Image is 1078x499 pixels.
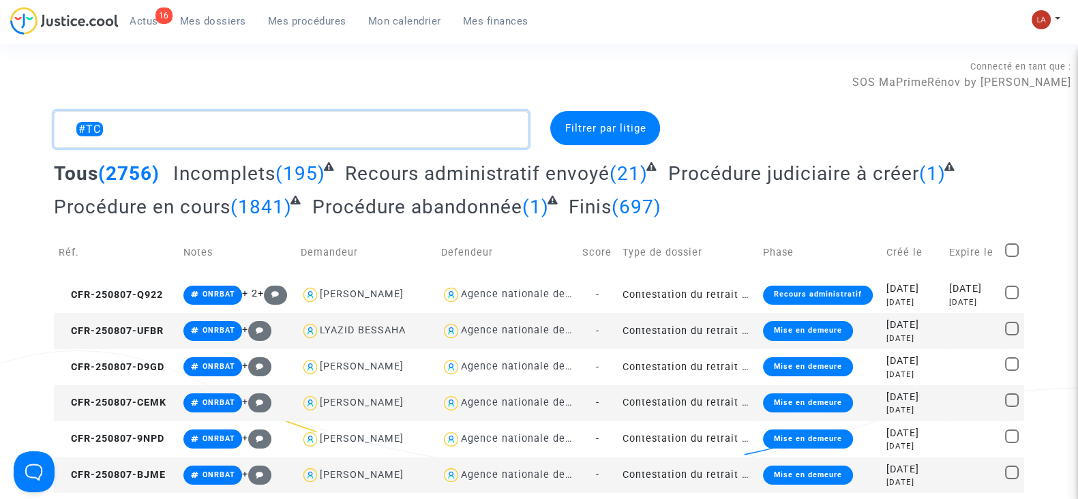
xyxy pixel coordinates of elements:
[618,277,759,313] td: Contestation du retrait de [PERSON_NAME] par l'ANAH (mandataire)
[10,7,119,35] img: jc-logo.svg
[565,122,646,134] span: Filtrer par litige
[59,469,166,481] span: CFR-250807-BJME
[758,228,882,277] td: Phase
[59,433,164,444] span: CFR-250807-9NPD
[886,318,940,333] div: [DATE]
[59,361,164,373] span: CFR-250807-D9GD
[441,321,461,341] img: icon-user.svg
[320,288,404,300] div: [PERSON_NAME]
[578,228,618,277] td: Score
[242,396,271,408] span: +
[203,362,235,371] span: ONRBAT
[949,297,995,308] div: [DATE]
[886,369,940,380] div: [DATE]
[970,61,1071,72] span: Connecté en tant que :
[949,282,995,297] div: [DATE]
[357,11,452,31] a: Mon calendrier
[886,404,940,416] div: [DATE]
[320,397,404,408] div: [PERSON_NAME]
[345,162,610,185] span: Recours administratif envoyé
[763,429,853,449] div: Mise en demeure
[596,469,599,481] span: -
[763,466,853,485] div: Mise en demeure
[522,196,549,218] span: (1)
[596,433,599,444] span: -
[257,11,357,31] a: Mes procédures
[596,361,599,373] span: -
[242,432,271,444] span: +
[59,289,163,301] span: CFR-250807-Q922
[618,313,759,349] td: Contestation du retrait de [PERSON_NAME] par l'ANAH (mandataire)
[461,361,611,372] div: Agence nationale de l'habitat
[461,433,611,444] div: Agence nationale de l'habitat
[441,429,461,449] img: icon-user.svg
[461,324,611,336] div: Agence nationale de l'habitat
[368,15,441,27] span: Mon calendrier
[301,285,320,305] img: icon-user.svg
[203,470,235,479] span: ONRBAT
[886,333,940,344] div: [DATE]
[179,228,296,277] td: Notes
[173,162,275,185] span: Incomplets
[14,451,55,492] iframe: Help Scout Beacon - Open
[258,288,287,299] span: +
[155,7,173,24] div: 16
[461,288,611,300] div: Agence nationale de l'habitat
[919,162,946,185] span: (1)
[320,469,404,481] div: [PERSON_NAME]
[436,228,578,277] td: Defendeur
[320,433,404,444] div: [PERSON_NAME]
[275,162,325,185] span: (195)
[886,462,940,477] div: [DATE]
[668,162,919,185] span: Procédure judiciaire à créer
[944,228,1000,277] td: Expire le
[763,286,873,305] div: Recours administratif
[596,397,599,408] span: -
[763,393,853,412] div: Mise en demeure
[301,429,320,449] img: icon-user.svg
[180,15,246,27] span: Mes dossiers
[882,228,944,277] td: Créé le
[618,457,759,494] td: Contestation du retrait de [PERSON_NAME] par l'ANAH (mandataire)
[54,228,179,277] td: Réf.
[242,360,271,372] span: +
[886,354,940,369] div: [DATE]
[203,290,235,299] span: ONRBAT
[59,325,164,337] span: CFR-250807-UFBR
[54,162,98,185] span: Tous
[763,321,853,340] div: Mise en demeure
[618,385,759,421] td: Contestation du retrait de [PERSON_NAME] par l'ANAH (mandataire)
[242,288,258,299] span: + 2
[242,468,271,480] span: +
[463,15,528,27] span: Mes finances
[886,390,940,405] div: [DATE]
[461,397,611,408] div: Agence nationale de l'habitat
[441,357,461,377] img: icon-user.svg
[296,228,437,277] td: Demandeur
[230,196,292,218] span: (1841)
[203,434,235,443] span: ONRBAT
[569,196,612,218] span: Finis
[618,228,759,277] td: Type de dossier
[301,466,320,485] img: icon-user.svg
[452,11,539,31] a: Mes finances
[320,361,404,372] div: [PERSON_NAME]
[886,297,940,308] div: [DATE]
[618,421,759,457] td: Contestation du retrait de [PERSON_NAME] par l'ANAH (mandataire)
[596,289,599,301] span: -
[886,282,940,297] div: [DATE]
[441,466,461,485] img: icon-user.svg
[54,196,230,218] span: Procédure en cours
[301,357,320,377] img: icon-user.svg
[763,357,853,376] div: Mise en demeure
[886,477,940,488] div: [DATE]
[203,326,235,335] span: ONRBAT
[441,285,461,305] img: icon-user.svg
[596,325,599,337] span: -
[618,349,759,385] td: Contestation du retrait de [PERSON_NAME] par l'ANAH (mandataire)
[612,196,661,218] span: (697)
[312,196,522,218] span: Procédure abandonnée
[130,15,158,27] span: Actus
[268,15,346,27] span: Mes procédures
[203,398,235,407] span: ONRBAT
